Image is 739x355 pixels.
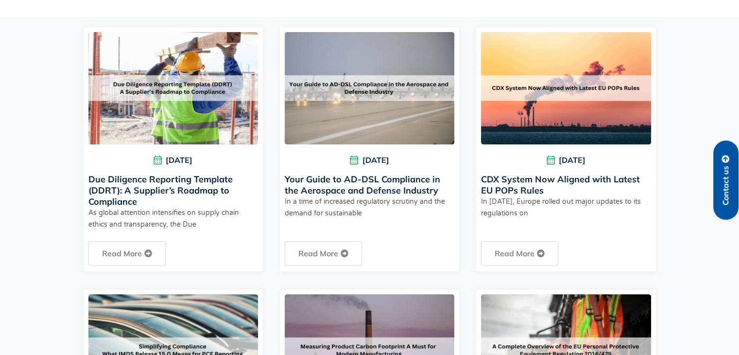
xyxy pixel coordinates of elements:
a: Your Guide to AD-DSL Compliance in the Aerospace and Defense Industry [285,174,440,196]
span: Contact us [722,166,730,205]
p: In [DATE], Europe rolled out major updates to its regulations on [481,196,651,219]
p: As global attention intensifies on supply chain ethics and transparency, the Due [88,207,258,231]
a: Read more about Your Guide to AD-DSL Compliance in the Aerospace and Defense Industry [285,241,362,266]
a: Contact us [713,141,739,220]
a: Read more about CDX System Now Aligned with Latest EU POPs Rules [481,241,558,266]
span: [DATE] [285,154,454,166]
span: [DATE] [88,154,258,166]
a: CDX System Now Aligned with Latest EU POPs Rules [481,174,640,196]
a: Due Diligence Reporting Template (DDRT): A Supplier’s Roadmap to Compliance [88,174,233,207]
p: In a time of increased regulatory scrutiny and the demand for sustainable [285,196,454,219]
span: [DATE] [481,154,651,166]
a: Read more about Due Diligence Reporting Template (DDRT): A Supplier’s Roadmap to Compliance [88,241,166,266]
